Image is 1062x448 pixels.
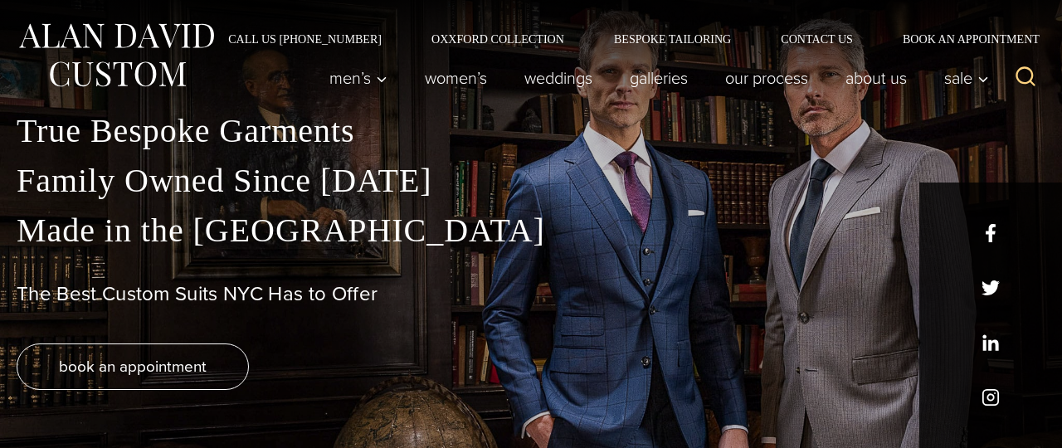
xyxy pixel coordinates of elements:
span: book an appointment [59,354,207,378]
p: True Bespoke Garments Family Owned Since [DATE] Made in the [GEOGRAPHIC_DATA] [17,106,1045,256]
h1: The Best Custom Suits NYC Has to Offer [17,282,1045,306]
a: Oxxford Collection [407,33,589,45]
a: book an appointment [17,343,249,390]
a: Women’s [407,61,506,95]
a: Contact Us [756,33,878,45]
a: About Us [827,61,926,95]
a: Book an Appointment [878,33,1045,45]
img: Alan David Custom [17,18,216,92]
nav: Secondary Navigation [203,33,1045,45]
a: Call Us [PHONE_NUMBER] [203,33,407,45]
a: Galleries [611,61,707,95]
nav: Primary Navigation [311,61,998,95]
button: View Search Form [1006,58,1045,98]
span: Men’s [329,70,387,86]
a: weddings [506,61,611,95]
a: Our Process [707,61,827,95]
span: Sale [944,70,989,86]
a: Bespoke Tailoring [589,33,756,45]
